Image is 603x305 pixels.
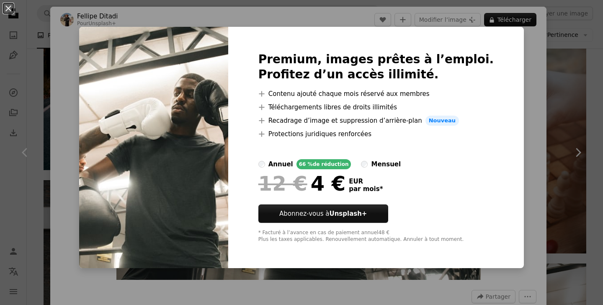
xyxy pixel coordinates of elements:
[258,173,307,194] span: 12 €
[268,159,293,169] div: annuel
[258,230,494,243] div: * Facturé à l’avance en cas de paiement annuel 48 € Plus les taxes applicables. Renouvellement au...
[258,129,494,139] li: Protections juridiques renforcées
[258,173,345,194] div: 4 €
[258,89,494,99] li: Contenu ajouté chaque mois réservé aux membres
[329,210,367,217] strong: Unsplash+
[425,116,459,126] span: Nouveau
[349,185,383,193] span: par mois *
[258,204,388,223] button: Abonnez-vous àUnsplash+
[361,161,368,168] input: mensuel
[258,52,494,82] h2: Premium, images prêtes à l’emploi. Profitez d’un accès illimité.
[258,102,494,112] li: Téléchargements libres de droits illimités
[296,159,351,169] div: 66 % de réduction
[349,178,383,185] span: EUR
[371,159,401,169] div: mensuel
[79,27,228,268] img: premium_photo-1672791862975-875406fe8f66
[258,116,494,126] li: Recadrage d’image et suppression d’arrière-plan
[258,161,265,168] input: annuel66 %de réduction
